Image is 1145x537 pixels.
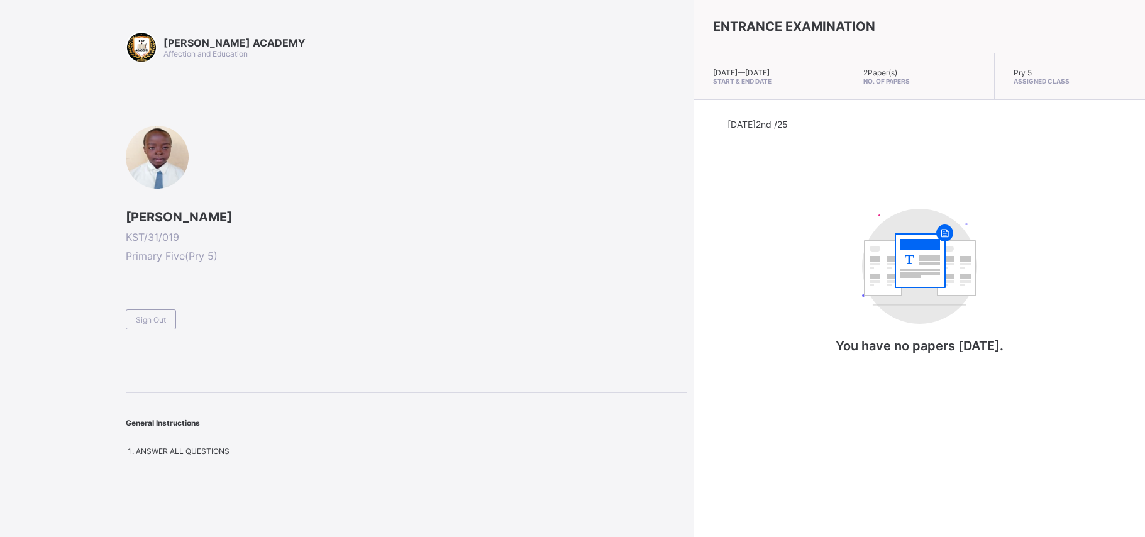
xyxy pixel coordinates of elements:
[163,36,306,49] span: [PERSON_NAME] ACADEMY
[126,418,200,428] span: General Instructions
[126,209,687,224] span: [PERSON_NAME]
[863,68,897,77] span: 2 Paper(s)
[136,315,166,324] span: Sign Out
[713,68,770,77] span: [DATE] — [DATE]
[126,231,687,243] span: KST/31/019
[163,49,248,58] span: Affection and Education
[713,19,875,34] span: ENTRANCE EXAMINATION
[136,446,230,456] span: ANSWER ALL QUESTIONS
[713,77,825,85] span: Start & End Date
[794,196,1045,379] div: You have no papers today.
[126,250,687,262] span: Primary Five ( Pry 5 )
[863,77,975,85] span: No. of Papers
[905,252,914,267] tspan: T
[727,119,788,130] span: [DATE] 2nd /25
[794,338,1045,353] p: You have no papers [DATE].
[1014,68,1032,77] span: Pry 5
[1014,77,1126,85] span: Assigned Class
